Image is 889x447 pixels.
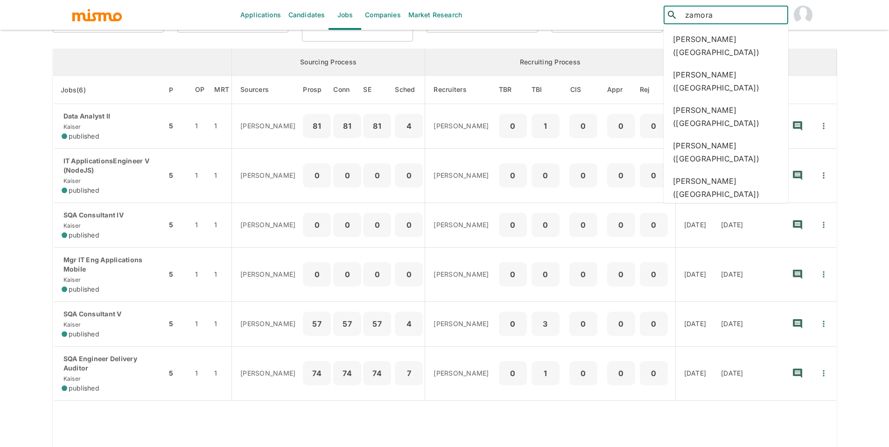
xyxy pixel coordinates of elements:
p: 0 [573,317,594,330]
p: Mgr IT Eng Applications Mobile [62,255,159,274]
button: recent-notes [786,362,809,384]
p: 1 [535,367,556,380]
th: Sourcers [232,76,303,104]
td: 1 [212,247,231,301]
span: published [69,329,99,339]
img: Paola Pacheco [794,6,812,24]
p: 0 [367,268,387,281]
p: 0 [573,169,594,182]
button: recent-notes [786,115,809,137]
p: 0 [644,317,664,330]
button: recent-notes [786,214,809,236]
td: [DATE] [714,203,751,247]
td: 1 [212,301,231,346]
span: published [69,230,99,240]
p: 0 [503,268,523,281]
td: 1 [212,346,231,400]
p: 0 [307,169,327,182]
p: 74 [367,367,387,380]
p: 0 [611,218,631,231]
th: To Be Interviewed [529,76,562,104]
th: Rejected [637,76,676,104]
p: [PERSON_NAME] [434,319,489,328]
p: 0 [611,367,631,380]
p: 0 [573,119,594,133]
p: 0 [535,268,556,281]
p: 0 [644,218,664,231]
p: 3 [535,317,556,330]
p: 81 [367,119,387,133]
div: [PERSON_NAME] ([GEOGRAPHIC_DATA]) [664,63,788,99]
p: [PERSON_NAME] [434,270,489,279]
p: [PERSON_NAME] [434,121,489,131]
p: 0 [503,169,523,182]
p: 0 [367,169,387,182]
p: 0 [573,268,594,281]
p: 0 [337,218,357,231]
td: [DATE] [675,247,714,301]
p: 0 [337,169,357,182]
p: [PERSON_NAME] [240,121,295,131]
td: 1 [188,247,212,301]
p: IT ApplicationsEngineer V (NodeJS) [62,156,159,175]
th: Open Positions [188,76,212,104]
td: 1 [212,148,231,203]
span: Kaiser [62,123,81,130]
p: 0 [644,119,664,133]
p: 0 [573,367,594,380]
td: 5 [167,247,188,301]
th: Sent Emails [361,76,393,104]
button: recent-notes [786,313,809,335]
button: Quick Actions [813,363,834,384]
button: Quick Actions [813,215,834,235]
p: 1 [535,119,556,133]
input: Candidate search [681,8,784,21]
p: [PERSON_NAME] [434,220,489,230]
td: 1 [188,346,212,400]
p: 0 [399,218,419,231]
p: 0 [644,367,664,380]
p: 74 [337,367,357,380]
p: 0 [535,218,556,231]
p: SQA Consultant IV [62,210,159,220]
span: Kaiser [62,276,81,283]
th: Approved [605,76,637,104]
td: [DATE] [714,346,751,400]
p: 0 [307,218,327,231]
img: logo [71,8,123,22]
td: 1 [188,203,212,247]
th: To Be Reviewed [497,76,529,104]
p: 57 [307,317,327,330]
p: Data Analyst II [62,112,159,121]
p: 0 [611,268,631,281]
span: published [69,186,99,195]
p: 4 [399,119,419,133]
td: 5 [167,346,188,400]
p: [PERSON_NAME] [240,220,295,230]
th: Priority [167,76,188,104]
td: [DATE] [675,301,714,346]
p: 0 [503,218,523,231]
button: Quick Actions [813,165,834,186]
p: 0 [611,317,631,330]
p: [PERSON_NAME] [240,171,295,180]
p: 0 [337,268,357,281]
span: Kaiser [62,177,81,184]
td: 1 [212,203,231,247]
p: [PERSON_NAME] [240,369,295,378]
span: published [69,285,99,294]
p: 7 [399,367,419,380]
td: 1 [188,301,212,346]
p: 0 [503,119,523,133]
p: 81 [337,119,357,133]
td: 5 [167,301,188,346]
p: 0 [535,169,556,182]
th: Sourcing Process [232,49,425,76]
p: 0 [307,268,327,281]
th: Recruiting Process [425,49,675,76]
span: published [69,132,99,141]
p: SQA Engineer Delivery Auditor [62,354,159,373]
p: 0 [611,119,631,133]
td: 1 [188,104,212,149]
th: Connections [333,76,361,104]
